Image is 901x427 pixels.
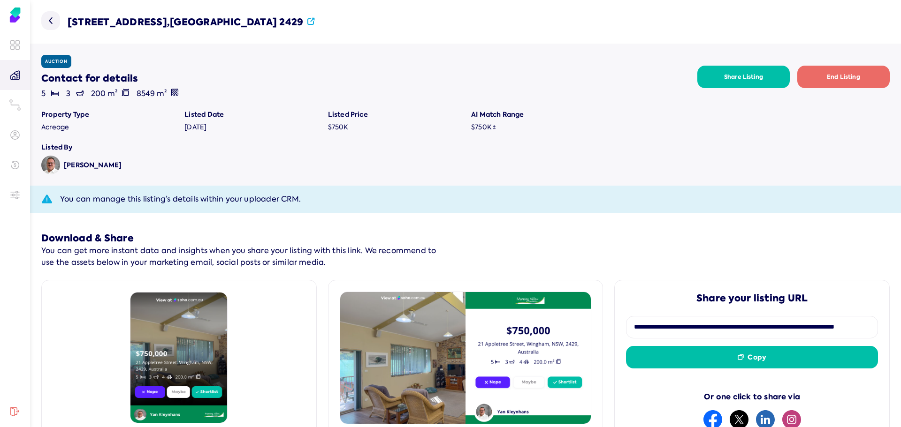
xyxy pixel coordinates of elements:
span: 200 m² [91,89,129,98]
span: 3 [66,89,84,98]
div: Listed Date [184,110,316,119]
p: You can get more instant data and insights when you share your listing with this link. We recomme... [41,245,440,269]
div: $ 750K [328,123,460,131]
div: Listed By [41,142,890,152]
h5: Contact for details [41,72,697,85]
span: Copy [748,352,766,362]
div: Listed Price [328,110,460,119]
div: Property Type [41,110,173,119]
label: Auction [45,59,68,64]
label: [PERSON_NAME] [64,160,122,170]
span: 8549 m² [137,89,178,98]
h5: Share your listing URL [626,292,878,305]
span: You can manage this listing’s details within your uploader CRM. [60,193,301,205]
div: acreage [41,123,173,131]
span: 5 [41,89,59,98]
div: AI Match Range [471,110,603,119]
img: 1758080550088.png [340,292,591,424]
img: Avatar of Yan Kleynhans [41,156,60,174]
button: Share Listing [697,66,790,88]
h5: Download & Share [41,232,440,245]
button: End Listing [797,66,890,88]
div: $ 750K [471,123,603,131]
img: Soho Agent Portal Home [8,7,23,22]
div: [DATE] [184,123,316,131]
h2: [STREET_ADDRESS] , [GEOGRAPHIC_DATA] 2429 [68,15,315,29]
div: Or one click to share via [626,391,878,403]
button: Copy [626,346,878,368]
img: 1758080551980.png [130,292,228,424]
